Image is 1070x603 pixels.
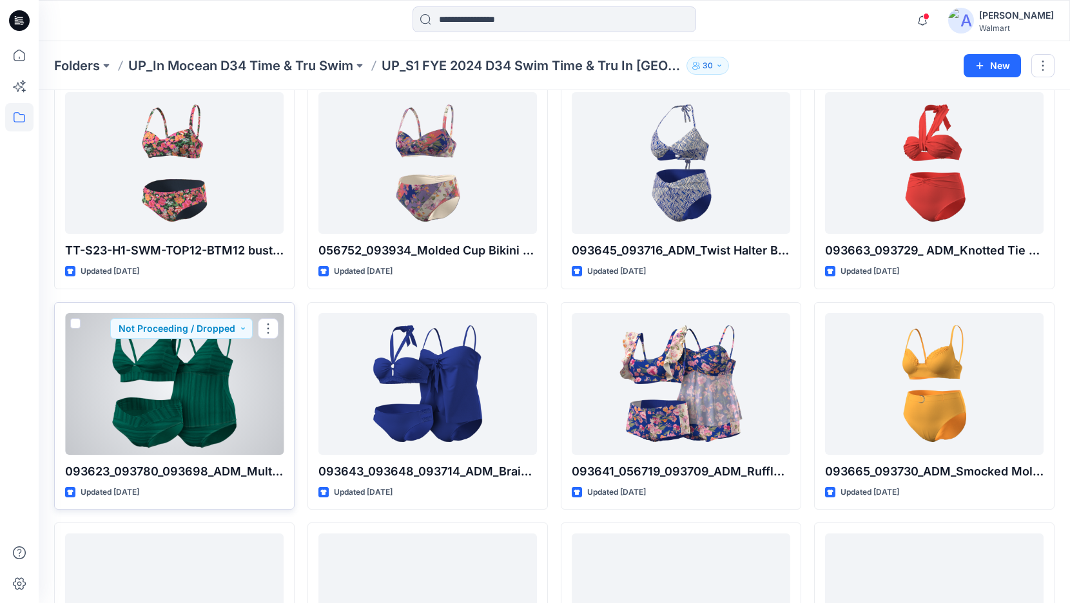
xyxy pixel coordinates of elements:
a: 093665_093730_ADM_Smocked Molded Bikini and Highwaist Belted Bottom [825,313,1044,455]
p: Updated [DATE] [587,486,646,499]
a: 093645_093716_ADM_Twist Halter Bikini and Twist Highwaist Bottom [572,92,790,234]
img: avatar [948,8,974,33]
button: New [964,54,1021,77]
p: Updated [DATE] [334,265,393,278]
p: Updated [DATE] [334,486,393,499]
p: 093663_093729_ ADM_Knotted Tie Halter and Twist Highwaist Bottom [825,242,1044,260]
p: 093643_093648_093714_ADM_Braided Bikini, Cascade Tankini, and Braided Bikini Bottom [318,463,537,481]
p: 093645_093716_ADM_Twist Halter Bikini and Twist Highwaist Bottom [572,242,790,260]
p: 093641_056719_093709_ADM_Ruffle Bikini, Flyaway Mesh Tankini, and Boyshort Bottom [572,463,790,481]
p: 056752_093934_Molded Cup Bikini and Midrise Shirred Bottom [318,242,537,260]
a: 056752_093934_Molded Cup Bikini and Midrise Shirred Bottom [318,92,537,234]
div: [PERSON_NAME] [979,8,1054,23]
p: Updated [DATE] [841,486,899,499]
p: Updated [DATE] [81,265,139,278]
p: TT-S23-H1-SWM-TOP12-BTM12 bustier and hipster bottom [65,242,284,260]
a: 093641_056719_093709_ADM_Ruffle Bikini, Flyaway Mesh Tankini, and Boyshort Bottom [572,313,790,455]
a: 093663_093729_ ADM_Knotted Tie Halter and Twist Highwaist Bottom [825,92,1044,234]
p: 093623_093780_093698_ADM_Multi-tone Rib Twist Bikini, Tankini, and V-band Midrise Bottom [65,463,284,481]
a: 093643_093648_093714_ADM_Braided Bikini, Cascade Tankini, and Braided Bikini Bottom [318,313,537,455]
a: Folders [54,57,100,75]
p: UP_S1 FYE 2024 D34 Swim Time & Tru In [GEOGRAPHIC_DATA] [382,57,681,75]
p: 30 [703,59,713,73]
div: Walmart [979,23,1054,33]
a: 093623_093780_093698_ADM_Multi-tone Rib Twist Bikini, Tankini, and V-band Midrise Bottom [65,313,284,455]
a: TT-S23-H1-SWM-TOP12-BTM12 bustier and hipster bottom [65,92,284,234]
a: UP_In Mocean D34 Time & Tru Swim [128,57,353,75]
button: 30 [686,57,729,75]
p: Updated [DATE] [841,265,899,278]
p: 093665_093730_ADM_Smocked Molded Bikini and Highwaist Belted Bottom [825,463,1044,481]
p: Updated [DATE] [587,265,646,278]
p: Updated [DATE] [81,486,139,499]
